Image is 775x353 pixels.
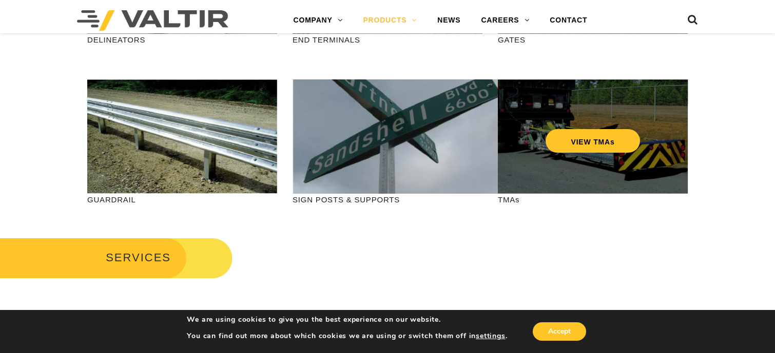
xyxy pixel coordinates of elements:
button: settings [476,331,505,341]
p: We are using cookies to give you the best experience on our website. [187,315,507,324]
p: END TERMINALS [293,34,482,46]
a: CAREERS [471,10,539,31]
p: TMAs [498,194,688,205]
p: GUARDRAIL [87,194,277,205]
p: You can find out more about which cookies we are using or switch them off in . [187,331,507,341]
button: Accept [533,322,586,341]
a: PRODUCTS [353,10,427,31]
a: NEWS [427,10,471,31]
a: CONTACT [539,10,597,31]
img: Valtir [77,10,228,31]
a: VIEW TMAs [546,129,641,153]
a: COMPANY [283,10,353,31]
p: SIGN POSTS & SUPPORTS [293,194,482,205]
p: GATES [498,34,688,46]
p: DELINEATORS [87,34,277,46]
